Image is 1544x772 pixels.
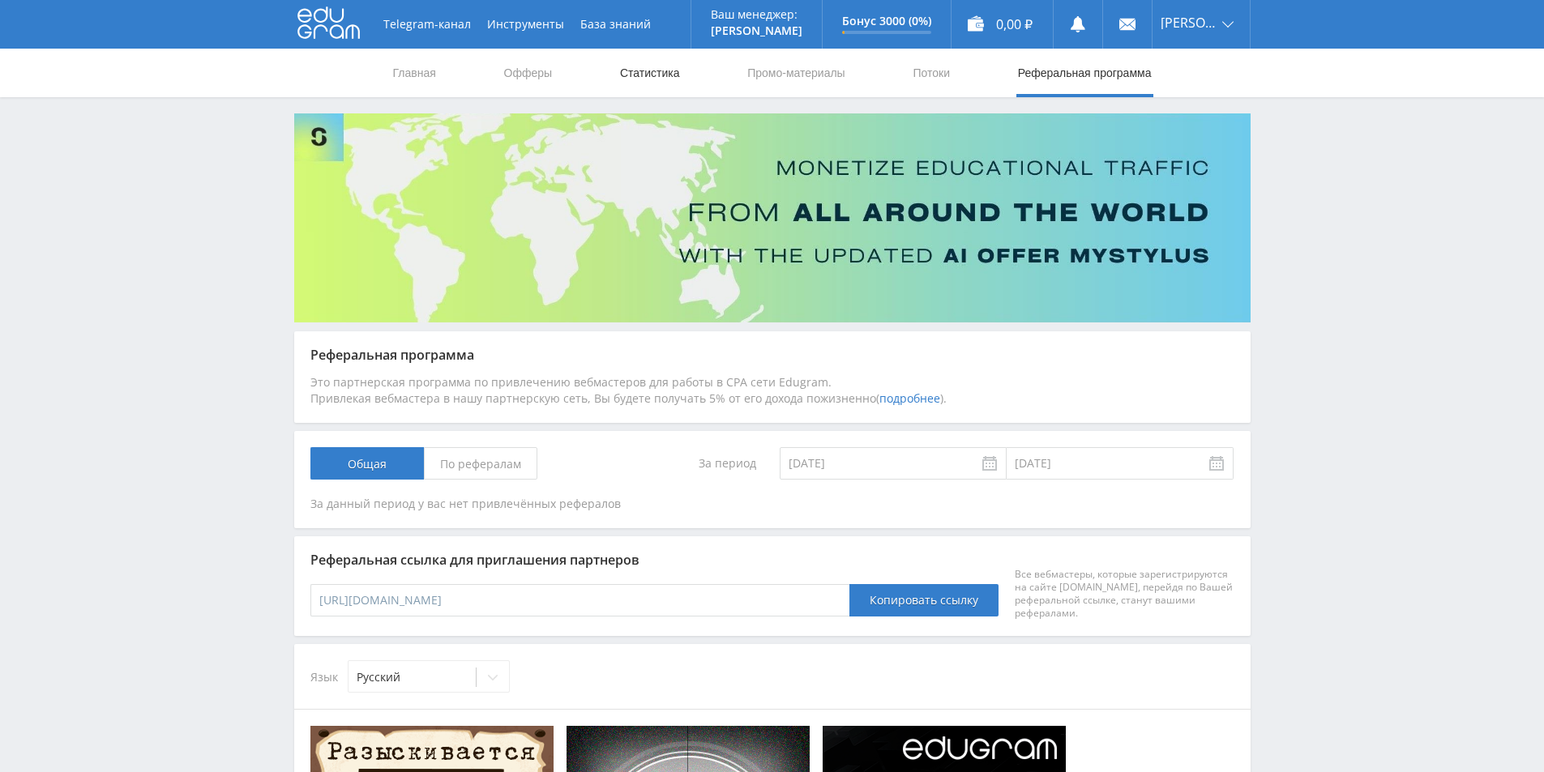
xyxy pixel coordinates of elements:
a: Офферы [503,49,554,97]
span: Общая [310,447,424,480]
a: Промо-материалы [746,49,846,97]
span: [PERSON_NAME] [1161,16,1217,29]
button: Копировать ссылку [849,584,999,616]
span: По рефералам [424,447,537,480]
div: Реферальная ссылка для приглашения партнеров [310,552,1234,567]
p: Бонус 3000 (0%) [842,15,931,28]
a: Статистика [618,49,682,97]
p: Ваш менеджер: [711,8,802,21]
div: Это партнерская программа по привлечению вебмастеров для работы в CPA сети Edugram. Привлекая веб... [310,374,1234,407]
div: Реферальная программа [310,348,1234,362]
a: Главная [391,49,438,97]
a: подробнее [879,390,940,406]
div: Язык [310,660,1234,693]
a: Реферальная программа [1016,49,1153,97]
img: Banner [294,113,1251,322]
a: Потоки [911,49,952,97]
div: Все вебмастеры, которые зарегистрируются на сайте [DOMAIN_NAME], перейдя по Вашей реферальной ссы... [1015,568,1234,620]
div: За период [623,447,764,480]
p: [PERSON_NAME] [711,24,802,37]
span: ( ). [876,390,947,406]
div: За данный период у вас нет привлечённых рефералов [310,496,1234,512]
